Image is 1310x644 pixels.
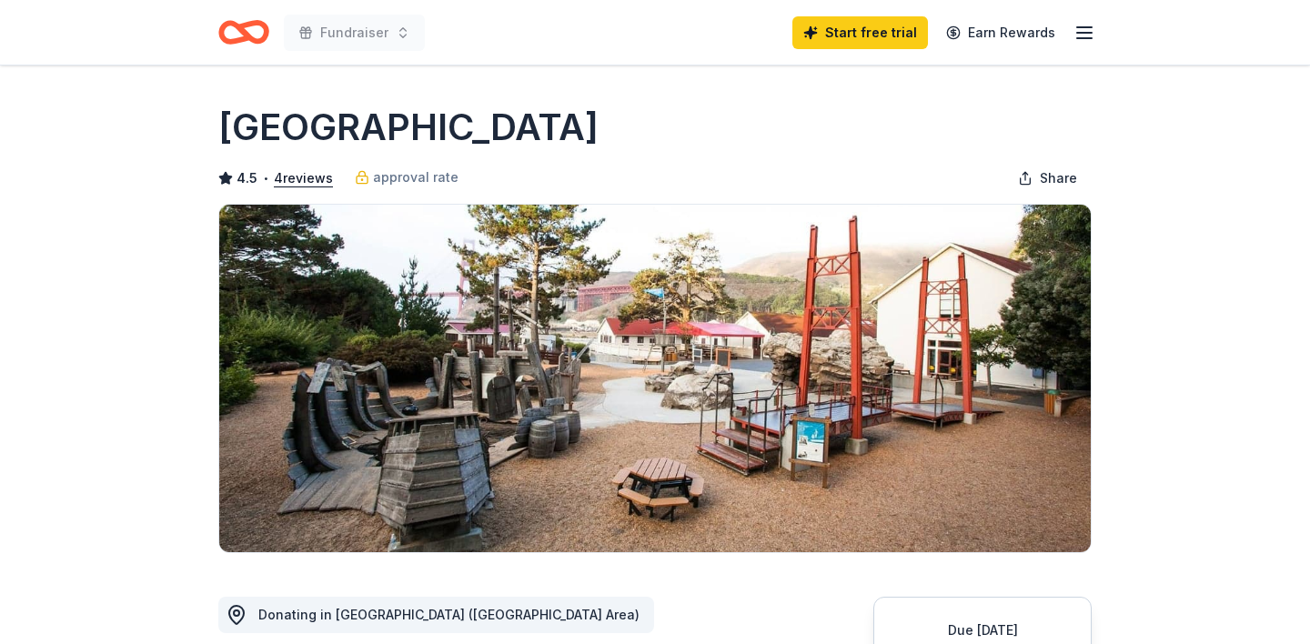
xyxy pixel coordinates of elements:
[1003,160,1092,196] button: Share
[320,22,388,44] span: Fundraiser
[218,11,269,54] a: Home
[792,16,928,49] a: Start free trial
[218,102,599,153] h1: [GEOGRAPHIC_DATA]
[896,619,1069,641] div: Due [DATE]
[935,16,1066,49] a: Earn Rewards
[1040,167,1077,189] span: Share
[219,205,1091,552] img: Image for Bay Area Discovery Museum
[284,15,425,51] button: Fundraiser
[355,166,458,188] a: approval rate
[263,171,269,186] span: •
[373,166,458,188] span: approval rate
[237,167,257,189] span: 4.5
[274,167,333,189] button: 4reviews
[258,607,640,622] span: Donating in [GEOGRAPHIC_DATA] ([GEOGRAPHIC_DATA] Area)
